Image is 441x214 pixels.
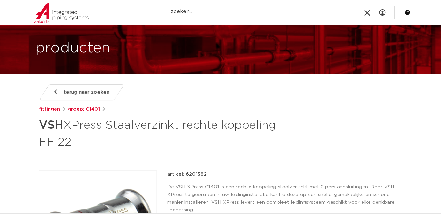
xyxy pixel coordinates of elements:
[35,38,110,58] h1: producten
[39,84,124,100] a: terug naar zoeken
[64,87,109,97] span: terug naar zoeken
[171,5,372,18] input: zoeken...
[39,105,60,113] a: fittingen
[167,171,207,178] p: artikel: 6201382
[39,119,63,131] strong: VSH
[167,183,402,214] p: De VSH XPress C1401 is een rechte koppeling staalverzinkt met 2 pers aansluitingen. Door VSH XPre...
[39,116,279,150] h1: XPress Staalverzinkt rechte koppeling FF 22
[68,105,100,113] a: groep: C1401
